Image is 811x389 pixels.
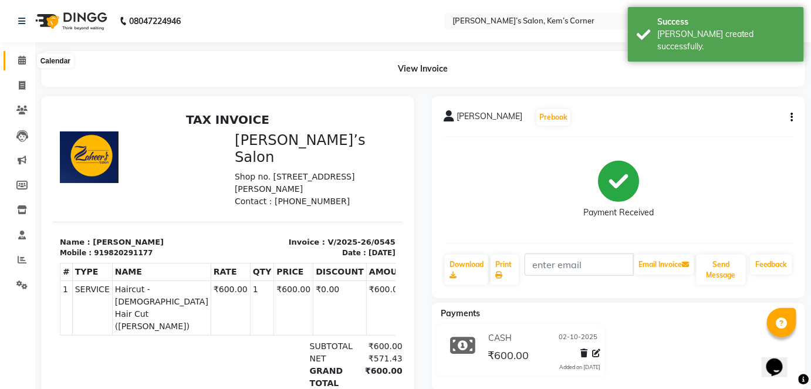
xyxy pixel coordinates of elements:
[488,349,529,365] span: ₹600.00
[182,128,343,140] p: Invoice : V/2025-26/0545
[158,155,197,173] th: RATE
[300,282,350,294] div: ₹600.00
[634,255,694,275] button: Email Invoice
[182,63,343,87] p: Shop no. [STREET_ADDRESS][PERSON_NAME]
[7,140,39,150] div: Mobile :
[197,155,221,173] th: QTY
[751,255,792,275] a: Feedback
[445,255,488,285] a: Download
[7,128,168,140] p: Name : [PERSON_NAME]
[525,253,633,276] input: enter email
[41,140,100,150] div: 919820291177
[300,245,350,257] div: ₹571.43
[197,173,221,228] td: 1
[41,51,805,87] div: View Invoice
[314,173,360,228] td: ₹600.00
[59,155,158,173] th: NAME
[221,173,261,228] td: ₹600.00
[7,5,343,19] h2: TAX INVOICE
[300,257,350,282] div: ₹600.00
[314,155,360,173] th: AMOUNT
[19,173,59,228] td: SERVICE
[536,109,570,126] button: Prebook
[316,140,343,150] div: [DATE]
[457,110,522,127] span: [PERSON_NAME]
[158,173,197,228] td: ₹600.00
[762,342,799,377] iframe: chat widget
[488,332,512,344] span: CASH
[250,282,300,294] div: Paid
[250,245,300,257] div: NET
[30,5,110,38] img: logo
[129,5,181,38] b: 08047224946
[221,155,261,173] th: PRICE
[182,87,343,100] p: Contact : [PHONE_NUMBER]
[491,255,519,285] a: Print
[38,54,73,68] div: Calendar
[583,207,654,219] div: Payment Received
[8,155,20,173] th: #
[559,363,600,371] div: Added on [DATE]
[559,332,597,344] span: 02-10-2025
[250,232,300,245] div: SUBTOTAL
[657,28,795,53] div: Bill created successfully.
[261,173,314,228] td: ₹0.00
[261,155,314,173] th: DISCOUNT
[300,232,350,245] div: ₹600.00
[19,155,59,173] th: TYPE
[182,23,343,58] h3: [PERSON_NAME]’s Salon
[441,308,480,319] span: Payments
[62,175,156,225] span: Haircut - [DEMOGRAPHIC_DATA] Hair Cut ([PERSON_NAME])
[697,255,746,285] button: Send Message
[657,16,795,28] div: Success
[250,257,300,282] div: GRAND TOTAL
[289,140,313,150] div: Date :
[8,173,20,228] td: 1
